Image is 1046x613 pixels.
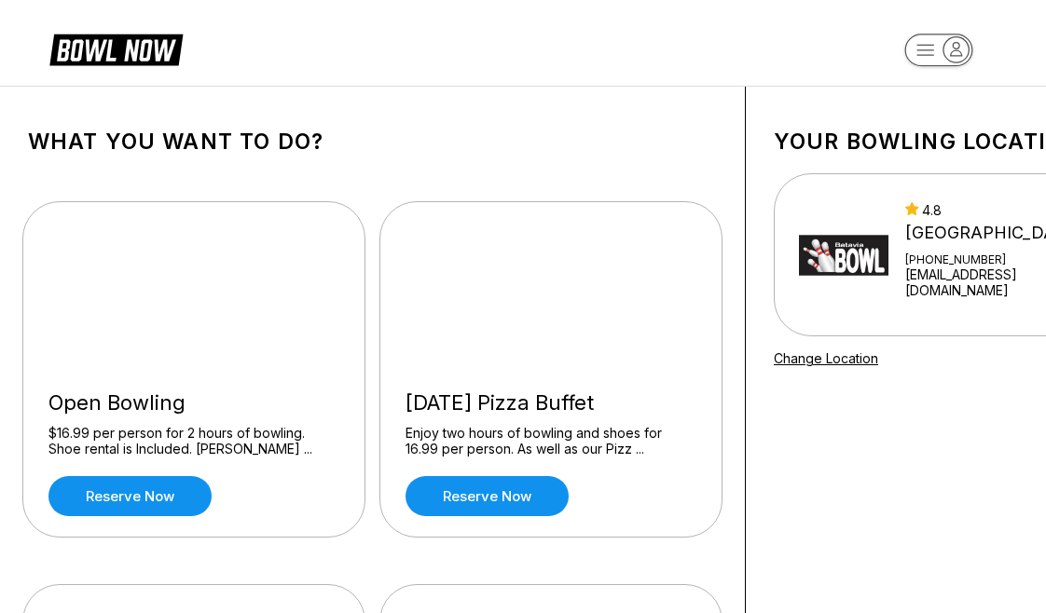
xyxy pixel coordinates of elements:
a: Reserve now [406,476,569,516]
a: Reserve now [48,476,212,516]
h1: What you want to do? [28,129,717,155]
img: Open Bowling [23,202,366,370]
img: Wednesday Pizza Buffet [380,202,723,370]
div: $16.99 per person for 2 hours of bowling. Shoe rental is Included. [PERSON_NAME] ... [48,425,339,457]
img: Batavia Bowl [799,204,888,306]
div: Open Bowling [48,390,339,415]
div: [DATE] Pizza Buffet [406,390,696,415]
a: Change Location [774,350,878,366]
div: Enjoy two hours of bowling and shoes for 16.99 per person. As well as our Pizz ... [406,425,696,457]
